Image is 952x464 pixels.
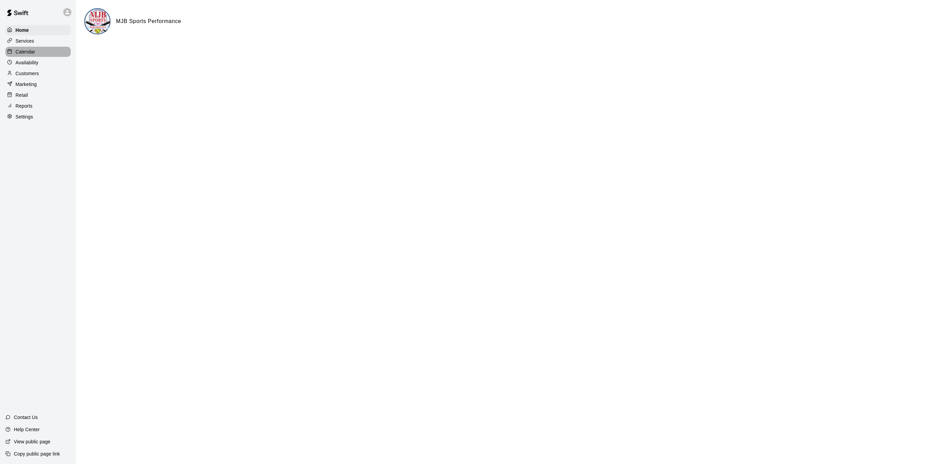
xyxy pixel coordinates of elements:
a: Retail [5,90,71,100]
p: Marketing [16,81,37,88]
a: Calendar [5,47,71,57]
a: Home [5,25,71,35]
p: Calendar [16,48,35,55]
p: Retail [16,92,28,98]
a: Customers [5,68,71,79]
p: Help Center [14,426,40,433]
p: Availability [16,59,39,66]
a: Services [5,36,71,46]
a: Reports [5,101,71,111]
a: Settings [5,112,71,122]
p: Services [16,38,34,44]
a: Availability [5,58,71,68]
p: Contact Us [14,414,38,421]
p: View public page [14,438,50,445]
p: Copy public page link [14,450,60,457]
a: Marketing [5,79,71,89]
img: MJB Sports Performance logo [85,9,111,35]
h6: MJB Sports Performance [116,17,181,26]
p: Customers [16,70,39,77]
p: Settings [16,113,33,120]
p: Home [16,27,29,34]
p: Reports [16,103,32,109]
